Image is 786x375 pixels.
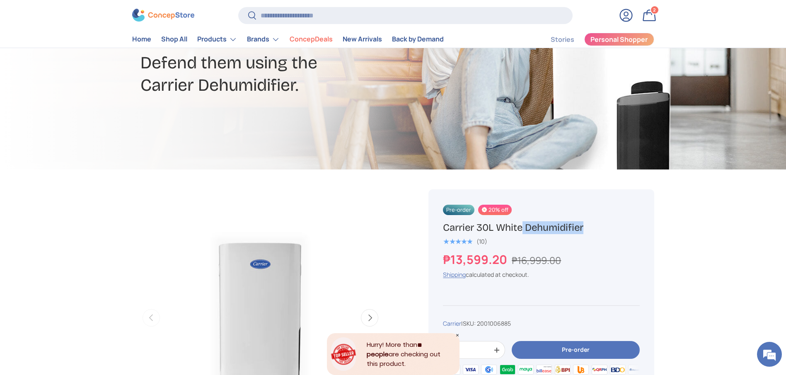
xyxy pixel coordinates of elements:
s: ₱16,999.00 [512,254,561,267]
summary: Brands [242,31,285,48]
a: New Arrivals [343,31,382,48]
a: ConcepDeals [290,31,333,48]
span: 2001006885 [477,319,511,327]
summary: Products [192,31,242,48]
h2: Defend them using the Carrier Dehumidifier. [140,52,459,97]
nav: Primary [132,31,444,48]
div: calculated at checkout. [443,270,639,279]
button: Pre-order [512,341,639,359]
strong: ₱13,599.20 [443,251,509,268]
a: Personal Shopper [584,33,654,46]
h1: Carrier 30L White Dehumidifier [443,221,639,234]
a: Back by Demand [392,31,444,48]
div: 5.0 out of 5.0 stars [443,238,472,245]
span: ★★★★★ [443,237,472,246]
span: Personal Shopper [590,36,648,43]
a: Home [132,31,151,48]
span: 2 [653,7,656,13]
textarea: Type your message and hit 'Enter' [4,226,158,255]
div: Minimize live chat window [136,4,156,24]
a: Carrier [443,319,461,327]
a: Shipping [443,271,466,278]
div: (10) [476,238,487,244]
img: ConcepStore [132,9,194,22]
a: Shop All [161,31,187,48]
span: | [461,319,511,327]
span: 20% off [478,205,512,215]
span: Pre-order [443,205,474,215]
div: Close [455,333,460,337]
span: SKU: [463,319,476,327]
a: Stories [551,31,574,48]
nav: Secondary [531,31,654,48]
div: Chat with us now [43,46,139,57]
span: We're online! [48,104,114,188]
a: 5.0 out of 5.0 stars (10) [443,236,487,245]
